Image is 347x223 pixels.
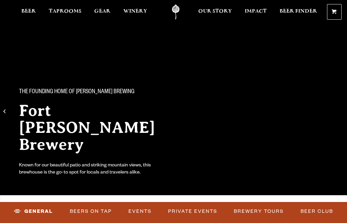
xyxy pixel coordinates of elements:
[275,4,322,20] a: Beer Finder
[126,204,154,219] a: Events
[240,4,271,20] a: Impact
[90,4,115,20] a: Gear
[19,102,165,153] h2: Fort [PERSON_NAME] Brewery
[11,204,56,219] a: General
[67,204,115,219] a: Beers on Tap
[280,8,317,14] span: Beer Finder
[245,8,267,14] span: Impact
[123,8,147,14] span: Winery
[165,204,220,219] a: Private Events
[94,8,110,14] span: Gear
[44,4,86,20] a: Taprooms
[163,4,188,20] a: Odell Home
[19,88,135,97] span: The Founding Home of [PERSON_NAME] Brewing
[119,4,151,20] a: Winery
[194,4,236,20] a: Our Story
[49,8,81,14] span: Taprooms
[198,8,232,14] span: Our Story
[17,4,40,20] a: Beer
[19,162,165,177] div: Known for our beautiful patio and striking mountain views, this brewhouse is the go-to spot for l...
[298,204,336,219] a: Beer Club
[231,204,286,219] a: Brewery Tours
[21,8,36,14] span: Beer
